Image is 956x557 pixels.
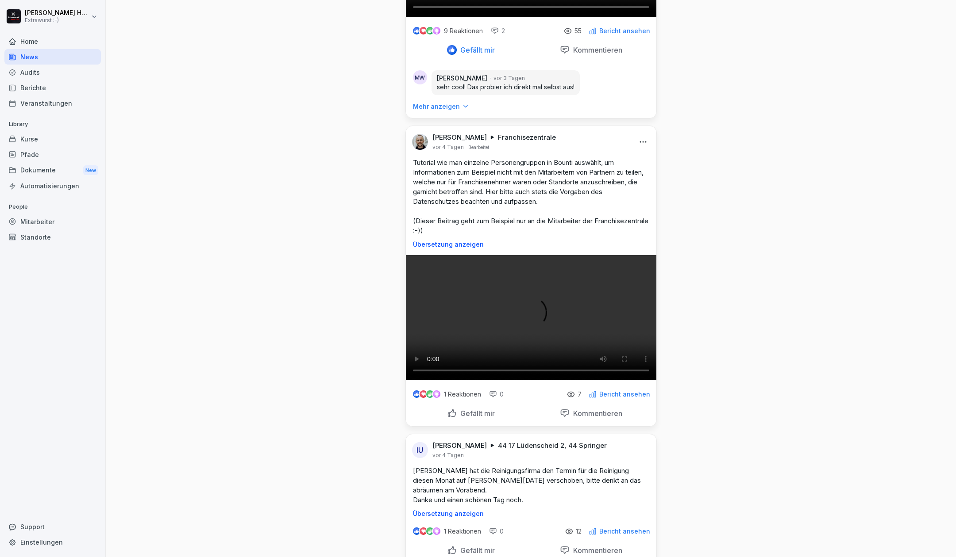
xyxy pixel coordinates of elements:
[498,133,556,142] p: Franchisezentrale
[433,527,440,535] img: inspiring
[83,165,98,175] div: New
[4,147,101,162] a: Pfade
[4,80,101,95] a: Berichte
[412,134,428,150] img: k5nlqdpwapsdgj89rsfbt2s8.png
[426,27,434,34] img: celebrate
[491,27,505,35] div: 2
[599,391,650,398] p: Bericht ansehen
[468,144,489,151] p: Bearbeitet
[444,27,483,34] p: 9 Reaktionen
[457,546,495,555] p: Gefällt mir
[570,46,622,54] p: Kommentieren
[420,27,427,34] img: love
[570,409,622,418] p: Kommentieren
[4,65,101,80] a: Audits
[4,214,101,229] a: Mitarbeiter
[413,391,420,398] img: like
[489,527,504,536] div: 0
[413,158,649,236] p: Tutorial wie man einzelne Personengruppen in Bounti auswählt, um Informationen zum Beispiel nicht...
[457,409,495,418] p: Gefällt mir
[413,241,649,248] p: Übersetzung anzeigen
[413,510,649,517] p: Übersetzung anzeigen
[426,390,434,398] img: celebrate
[4,95,101,111] a: Veranstaltungen
[4,162,101,179] a: DokumenteNew
[432,441,487,450] p: [PERSON_NAME]
[413,528,420,535] img: like
[4,117,101,131] p: Library
[599,27,650,34] p: Bericht ansehen
[413,70,427,84] div: MW
[432,452,464,459] p: vor 4 Tagen
[570,546,622,555] p: Kommentieren
[4,200,101,214] p: People
[437,83,574,92] p: sehr cool! Das probier ich direkt mal selbst aus!
[412,442,428,458] div: IU
[444,391,481,398] p: 1 Reaktionen
[433,27,440,35] img: inspiring
[420,528,427,534] img: love
[578,391,582,398] p: 7
[493,74,525,82] p: vor 3 Tagen
[489,390,504,399] div: 0
[4,162,101,179] div: Dokumente
[457,46,495,54] p: Gefällt mir
[574,27,582,34] p: 55
[432,133,487,142] p: [PERSON_NAME]
[25,9,89,17] p: [PERSON_NAME] Hagebaum
[498,441,607,450] p: 44 17 Lüdenscheid 2, 44 Springer
[444,528,481,535] p: 1 Reaktionen
[413,102,460,111] p: Mehr anzeigen
[4,178,101,194] a: Automatisierungen
[599,528,650,535] p: Bericht ansehen
[4,34,101,49] a: Home
[4,49,101,65] a: News
[576,528,582,535] p: 12
[437,74,487,83] p: [PERSON_NAME]
[426,527,434,535] img: celebrate
[413,466,649,505] p: [PERSON_NAME] hat die Reinigungsfirma den Termin für die Reinigung diesen Monat auf [PERSON_NAME]...
[4,534,101,550] a: Einstellungen
[25,17,89,23] p: Extrawurst :-)
[433,390,440,398] img: inspiring
[4,131,101,147] a: Kurse
[413,27,420,34] img: like
[4,519,101,534] div: Support
[420,391,427,397] img: love
[432,144,464,151] p: vor 4 Tagen
[4,229,101,245] a: Standorte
